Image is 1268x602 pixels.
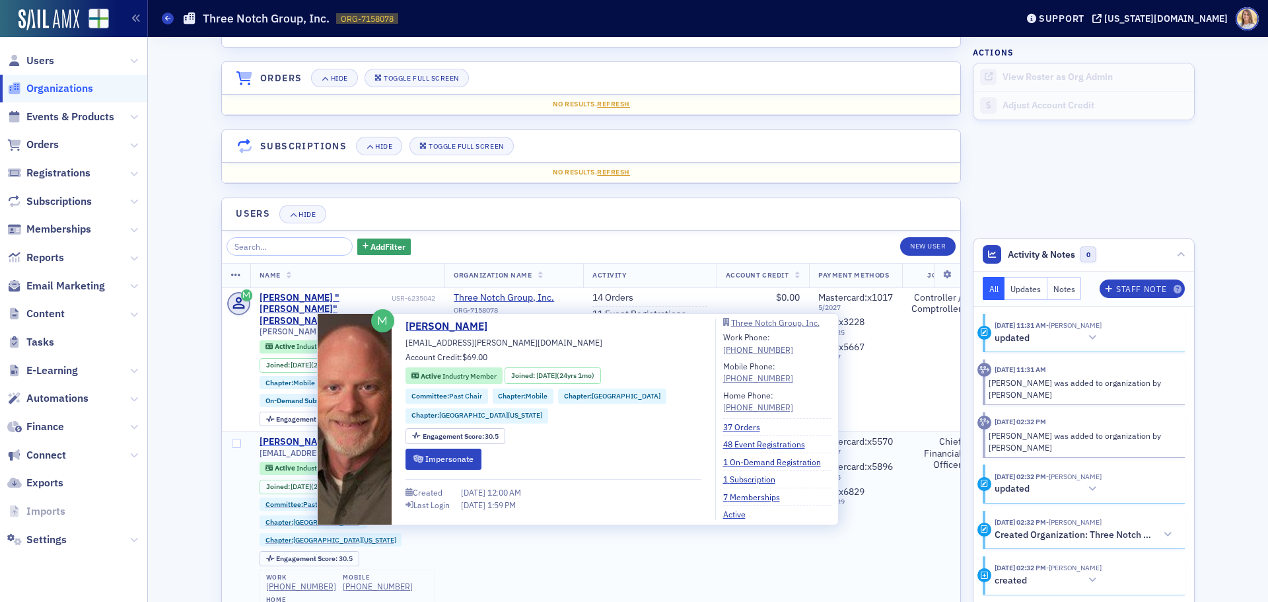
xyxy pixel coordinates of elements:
[989,377,1176,401] div: [PERSON_NAME] was added to organization by [PERSON_NAME]
[723,372,793,384] div: [PHONE_NUMBER]
[405,367,503,384] div: Active: Active: Industry Member
[260,394,436,407] div: On-Demand Subscription:
[818,473,893,482] span: 4 / 2025
[311,69,357,87] button: Hide
[291,482,349,491] div: (24yrs 1mo)
[331,75,348,82] div: Hide
[1004,277,1047,300] button: Updates
[276,554,339,563] span: Engagement Score :
[723,319,831,326] a: Three Notch Group, Inc.
[26,81,93,96] span: Organizations
[260,376,321,389] div: Chapter:
[26,137,59,152] span: Orders
[343,574,413,582] div: mobile
[461,487,487,498] span: [DATE]
[260,436,333,448] a: [PERSON_NAME]
[818,328,893,337] span: 11 / 2025
[26,420,64,434] span: Finance
[487,500,516,510] span: 1:59 PM
[26,250,64,265] span: Reports
[7,420,64,434] a: Finance
[442,371,497,381] span: Industry Member
[275,463,297,472] span: Active
[356,137,402,155] button: Hide
[291,361,348,369] div: (2yrs 2mos)
[995,472,1046,481] time: 4/1/2025 02:32 PM
[203,11,330,26] h1: Three Notch Group, Inc.
[341,13,394,24] span: ORG-7158078
[260,515,368,529] div: Chapter:
[592,309,686,320] a: 11 Event Registrations
[411,371,497,381] a: Active Industry Member
[592,270,627,280] span: Activity
[558,389,666,404] div: Chapter:
[265,464,351,472] a: Active Industry Member
[911,436,962,471] div: Chief Financial Officer
[411,391,482,402] a: Committee:Past Chair
[723,456,831,468] a: 1 On-Demand Registration
[429,143,503,150] div: Toggle Full Screen
[7,476,63,490] a: Exports
[297,463,351,472] span: Industry Member
[26,166,90,180] span: Registrations
[409,137,514,155] button: Toggle Full Screen
[291,482,311,491] span: [DATE]
[818,303,893,312] span: 5 / 2027
[26,194,92,209] span: Subscriptions
[7,110,114,124] a: Events & Products
[265,379,315,387] a: Chapter:Mobile
[79,9,109,31] a: View Homepage
[1116,285,1166,293] div: Staff Note
[7,307,65,321] a: Content
[927,270,962,280] span: Job Type
[818,291,893,303] span: Mastercard : x1017
[7,81,93,96] a: Organizations
[370,241,405,252] span: Add Filter
[291,360,311,369] span: [DATE]
[7,533,67,547] a: Settings
[260,270,281,280] span: Name
[26,222,91,237] span: Memberships
[265,535,293,545] span: Chapter :
[375,143,392,150] div: Hide
[343,582,413,591] a: [PHONE_NUMBER]
[511,371,536,381] span: Joined :
[723,401,793,413] a: [PHONE_NUMBER]
[18,9,79,30] a: SailAMX
[423,432,485,441] span: Engagement Score :
[405,449,481,469] button: Impersonate
[260,71,302,85] h4: Orders
[731,319,820,326] div: Three Notch Group, Inc.
[536,371,594,381] div: (24yrs 1mo)
[818,498,893,506] span: 12 / 2029
[260,480,355,494] div: Joined: 2001-07-19 00:00:00
[818,341,864,353] span: Visa : x5667
[818,448,893,457] span: 7 / 2027
[411,391,449,400] span: Committee :
[995,575,1027,587] h5: created
[995,482,1102,496] button: updated
[265,378,293,387] span: Chapter :
[266,582,336,591] a: [PHONE_NUMBER]
[26,363,78,378] span: E-Learning
[995,529,1156,541] h5: Created Organization: Three Notch Group, Inc.
[1046,517,1102,527] span: Danielle Jackson
[977,416,991,430] div: Activity
[26,476,63,490] span: Exports
[357,239,411,255] button: AddFilter
[723,508,756,520] a: Active
[411,410,439,420] span: Chapter :
[265,518,362,527] a: Chapter:[GEOGRAPHIC_DATA]
[7,194,92,209] a: Subscriptions
[260,358,355,373] div: Joined: 2023-06-19 00:00:00
[413,502,450,509] div: Last Login
[462,352,487,362] span: $69.00
[995,483,1030,495] h5: updated
[597,99,630,108] span: Refresh
[7,137,59,152] a: Orders
[1008,248,1075,262] span: Activity & Notes
[983,277,1005,300] button: All
[977,326,991,340] div: Update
